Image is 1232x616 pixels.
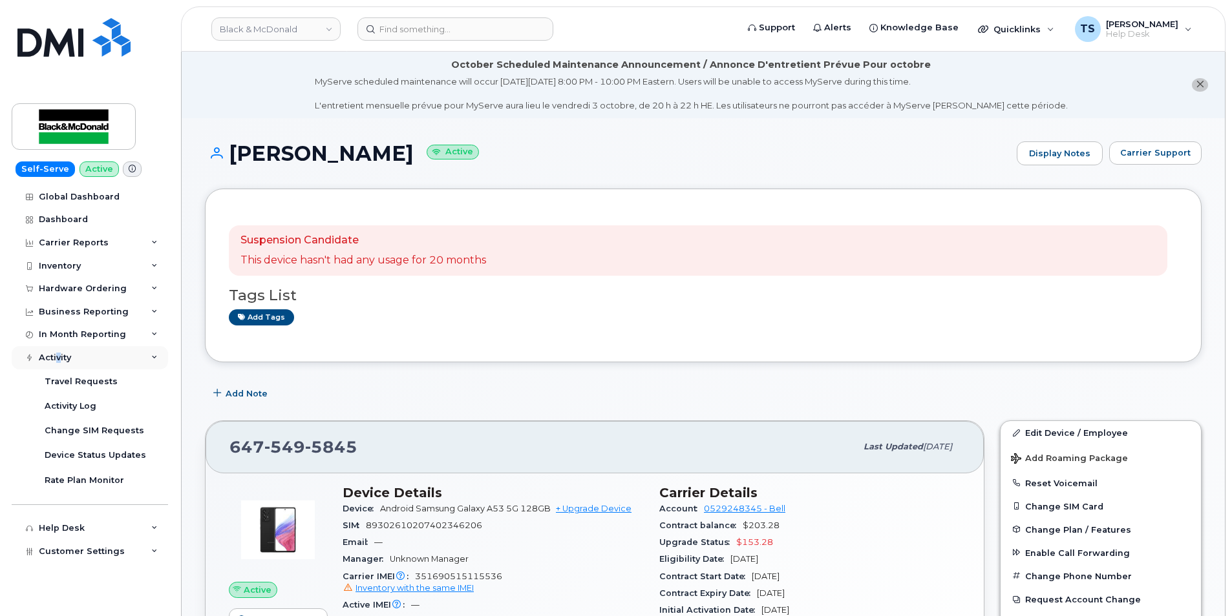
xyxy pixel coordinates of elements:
span: Carrier IMEI [343,571,415,581]
span: Contract balance [659,520,743,530]
span: Active IMEI [343,600,411,610]
span: Carrier Support [1120,147,1191,159]
div: MyServe scheduled maintenance will occur [DATE][DATE] 8:00 PM - 10:00 PM Eastern. Users will be u... [315,76,1068,112]
span: Initial Activation Date [659,605,761,615]
span: Account [659,504,704,513]
span: Last updated [864,442,923,451]
span: Add Roaming Package [1011,453,1128,466]
span: $153.28 [736,537,773,547]
a: Inventory with the same IMEI [343,583,474,593]
span: Manager [343,554,390,564]
p: Suspension Candidate [240,233,486,248]
button: Add Roaming Package [1001,444,1201,471]
h3: Tags List [229,287,1178,303]
span: Android Samsung Galaxy A53 5G 128GB [380,504,551,513]
small: Active [427,145,479,159]
span: [DATE] [761,605,789,615]
span: 89302610207402346206 [366,520,482,530]
img: image20231002-3703462-kjv75p.jpeg [239,491,317,569]
p: This device hasn't had any usage for 20 months [240,253,486,268]
span: $203.28 [743,520,780,530]
span: [DATE] [923,442,952,451]
span: SIM [343,520,366,530]
button: Change SIM Card [1001,495,1201,518]
span: Contract Start Date [659,571,752,581]
span: 549 [264,437,305,457]
span: Enable Call Forwarding [1025,548,1130,557]
span: Unknown Manager [390,554,469,564]
span: Email [343,537,374,547]
button: Enable Call Forwarding [1001,541,1201,564]
span: Active [244,584,271,596]
h1: [PERSON_NAME] [205,142,1010,165]
span: Device [343,504,380,513]
button: Add Note [205,382,279,405]
a: 0529248345 - Bell [704,504,785,513]
button: Change Phone Number [1001,564,1201,588]
span: Inventory with the same IMEI [356,583,474,593]
button: Reset Voicemail [1001,471,1201,495]
span: Add Note [226,387,268,400]
a: Display Notes [1017,141,1103,166]
span: Eligibility Date [659,554,730,564]
button: close notification [1192,78,1208,92]
button: Change Plan / Features [1001,518,1201,541]
span: [DATE] [757,588,785,598]
span: Contract Expiry Date [659,588,757,598]
span: Change Plan / Features [1025,524,1131,534]
span: [DATE] [752,571,780,581]
button: Carrier Support [1109,141,1202,165]
span: — [374,537,383,547]
h3: Carrier Details [659,485,961,500]
a: + Upgrade Device [556,504,632,513]
span: 351690515115536 [343,571,644,595]
span: — [411,600,420,610]
span: 5845 [305,437,357,457]
span: 647 [229,437,357,457]
div: October Scheduled Maintenance Announcement / Annonce D'entretient Prévue Pour octobre [451,58,931,72]
span: Upgrade Status [659,537,736,547]
h3: Device Details [343,485,644,500]
a: Add tags [229,309,294,325]
button: Request Account Change [1001,588,1201,611]
a: Edit Device / Employee [1001,421,1201,444]
span: [DATE] [730,554,758,564]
